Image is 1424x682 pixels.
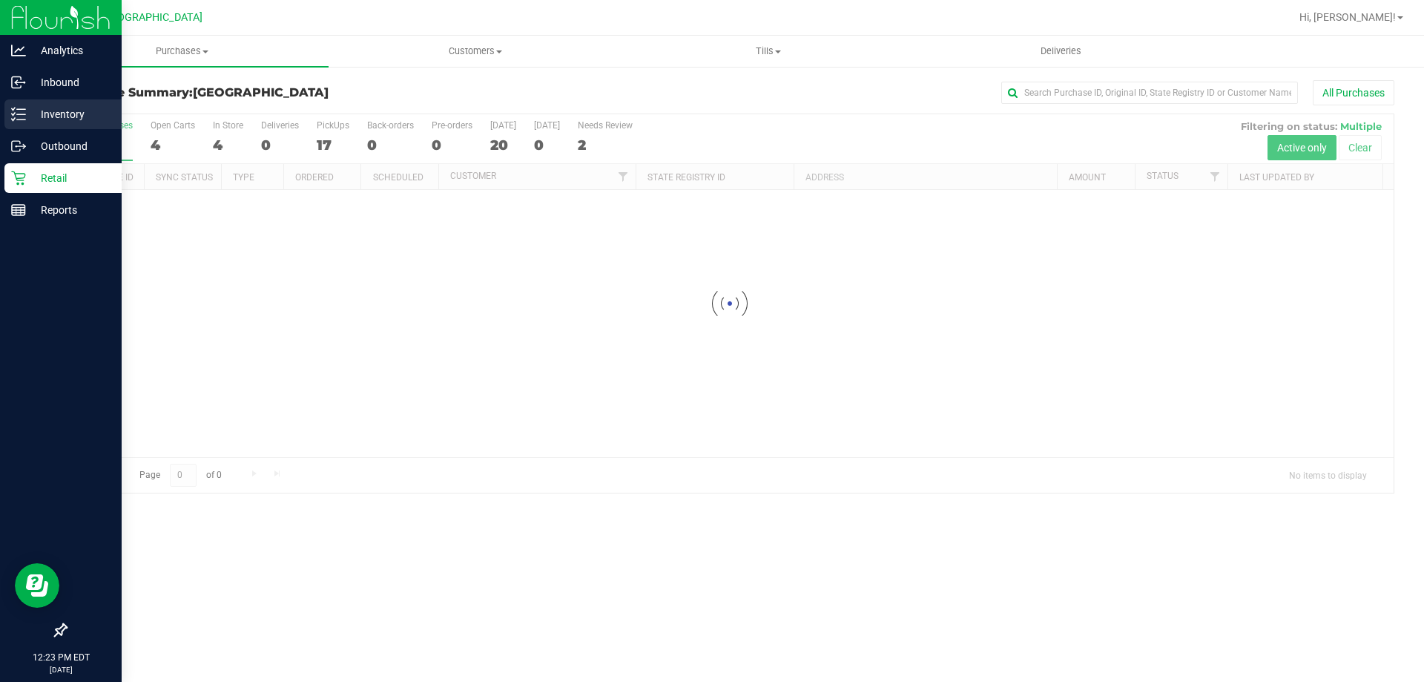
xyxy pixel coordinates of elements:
[11,75,26,90] inline-svg: Inbound
[65,86,508,99] h3: Purchase Summary:
[36,36,329,67] a: Purchases
[11,43,26,58] inline-svg: Analytics
[26,73,115,91] p: Inbound
[622,45,914,58] span: Tills
[914,36,1207,67] a: Deliveries
[11,171,26,186] inline-svg: Retail
[36,45,329,58] span: Purchases
[101,11,202,24] span: [GEOGRAPHIC_DATA]
[1001,82,1298,104] input: Search Purchase ID, Original ID, State Registry ID or Customer Name...
[1299,11,1396,23] span: Hi, [PERSON_NAME]!
[15,563,59,608] iframe: Resource center
[11,203,26,217] inline-svg: Reports
[329,45,621,58] span: Customers
[11,107,26,122] inline-svg: Inventory
[26,169,115,187] p: Retail
[1021,45,1101,58] span: Deliveries
[329,36,622,67] a: Customers
[7,664,115,675] p: [DATE]
[11,139,26,154] inline-svg: Outbound
[1313,80,1394,105] button: All Purchases
[26,105,115,123] p: Inventory
[7,651,115,664] p: 12:23 PM EDT
[193,85,329,99] span: [GEOGRAPHIC_DATA]
[26,201,115,219] p: Reports
[26,137,115,155] p: Outbound
[622,36,914,67] a: Tills
[26,42,115,59] p: Analytics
